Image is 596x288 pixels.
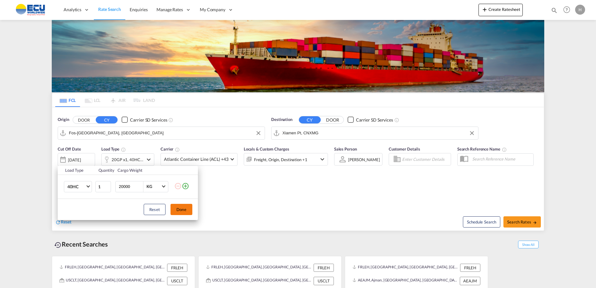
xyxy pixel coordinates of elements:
button: Reset [144,204,166,215]
md-icon: icon-minus-circle-outline [174,182,182,190]
div: Cargo Weight [118,167,171,173]
md-select: Choose: 40HC [64,181,92,192]
span: 40HC [67,184,85,190]
button: Done [171,204,192,215]
md-icon: icon-plus-circle-outline [182,182,189,190]
input: Qty [95,181,111,192]
div: KG [147,184,152,189]
th: Quantity [95,166,114,175]
th: Load Type [58,166,95,175]
input: Enter Weight [118,181,143,192]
